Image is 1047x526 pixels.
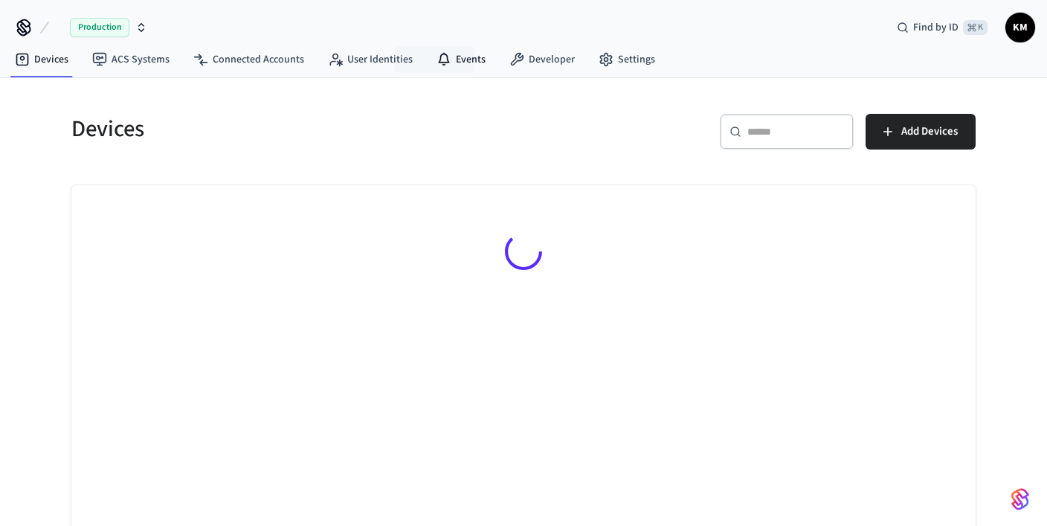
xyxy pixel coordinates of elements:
[71,114,515,144] h5: Devices
[963,20,988,35] span: ⌘ K
[181,46,316,73] a: Connected Accounts
[913,20,959,35] span: Find by ID
[1007,14,1034,41] span: KM
[70,18,129,37] span: Production
[80,46,181,73] a: ACS Systems
[885,14,999,41] div: Find by ID⌘ K
[587,46,667,73] a: Settings
[497,46,587,73] a: Developer
[1011,487,1029,511] img: SeamLogoGradient.69752ec5.svg
[901,122,958,141] span: Add Devices
[425,46,497,73] a: Events
[316,46,425,73] a: User Identities
[1005,13,1035,42] button: KM
[3,46,80,73] a: Devices
[866,114,976,150] button: Add Devices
